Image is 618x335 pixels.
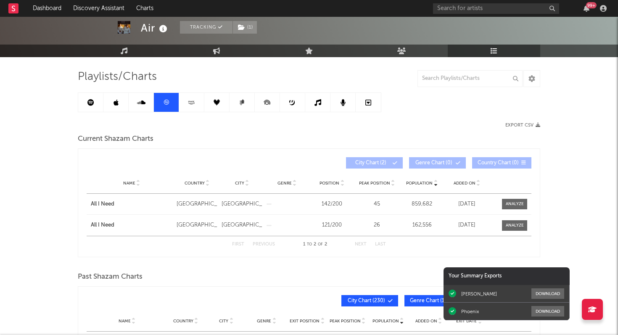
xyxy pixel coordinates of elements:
div: [GEOGRAPHIC_DATA] [222,221,262,229]
div: 26 [357,221,397,229]
button: Last [375,242,386,247]
span: Added On [415,319,437,324]
div: 45 [357,200,397,208]
button: City Chart(230) [341,295,398,306]
div: 99 + [586,2,597,8]
span: Peak Position [359,181,390,186]
span: Population [372,319,399,324]
span: Peak Position [330,319,361,324]
div: Phoenix [461,309,479,314]
div: Air [141,21,169,35]
button: Country Chart(0) [472,157,531,169]
span: Position [320,181,339,186]
input: Search Playlists/Charts [417,70,523,87]
input: Search for artists [433,3,559,14]
div: [GEOGRAPHIC_DATA] [177,221,217,229]
span: Genre Chart ( 0 ) [415,161,453,166]
span: Playlists/Charts [78,72,157,82]
span: ( 1 ) [232,21,257,34]
div: [DATE] [446,221,487,229]
span: Genre Chart ( 17 ) [410,298,449,303]
div: [DATE] [446,200,487,208]
span: City [219,319,228,324]
button: Tracking [180,21,232,34]
button: Previous [253,242,275,247]
div: [PERSON_NAME] [461,291,497,297]
div: Your Summary Exports [444,267,570,285]
span: Past Shazam Charts [78,272,143,282]
button: Download [531,288,564,299]
div: 162,556 [401,221,442,229]
span: of [318,243,323,246]
button: Genre Chart(0) [409,157,466,169]
span: City [235,181,244,186]
span: Current Shazam Charts [78,134,153,144]
div: 121 / 200 [312,221,352,229]
span: City Chart ( 230 ) [347,298,386,303]
span: Country [185,181,205,186]
span: Population [406,181,433,186]
span: City Chart ( 2 ) [351,161,390,166]
button: Download [531,306,564,317]
a: All I Need [91,221,172,229]
span: Genre [257,319,271,324]
div: 142 / 200 [312,200,352,208]
button: Next [355,242,367,247]
button: Genre Chart(17) [404,295,461,306]
span: Exit Date [456,319,477,324]
span: Exit Position [290,319,320,324]
a: All I Need [91,200,172,208]
span: Name [123,181,135,186]
div: 1 2 2 [292,240,338,250]
span: Genre [277,181,292,186]
button: City Chart(2) [346,157,403,169]
div: 859,682 [401,200,442,208]
button: First [232,242,244,247]
div: [GEOGRAPHIC_DATA] [177,200,217,208]
span: Country [173,319,193,324]
span: Name [119,319,131,324]
span: to [307,243,312,246]
button: Export CSV [505,123,540,128]
span: Added On [454,181,475,186]
button: 99+ [584,5,589,12]
div: [GEOGRAPHIC_DATA] [222,200,262,208]
span: Country Chart ( 0 ) [478,161,519,166]
button: (1) [233,21,257,34]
